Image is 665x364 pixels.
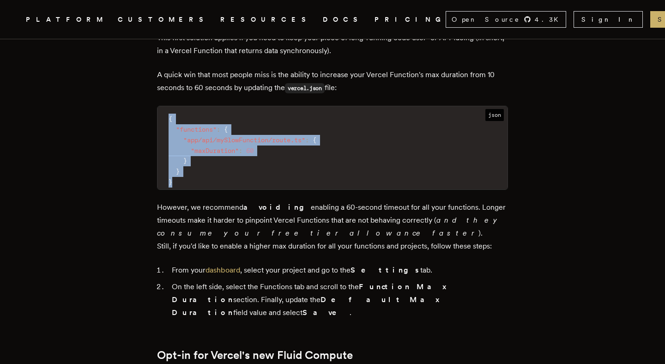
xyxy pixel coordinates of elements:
p: A quick win that most people miss is the ability to increase your Vercel Function's max duration ... [157,68,508,95]
h2: Opt-in for Vercel's new Fluid Compute [157,349,508,362]
strong: Settings [351,266,420,274]
span: "app/api/mySlowFunction/route.ts" [183,136,305,144]
a: Sign In [574,11,643,28]
span: "maxDuration" [191,147,239,154]
span: Open Source [452,15,520,24]
a: dashboard [206,266,240,274]
li: From your , select your project and go to the tab. [169,264,508,277]
span: 60 [246,147,254,154]
span: : [217,126,220,133]
strong: Function Max Duration [172,282,447,304]
span: { [169,115,172,122]
li: On the left side, select the Functions tab and scroll to the section. Finally, update the field v... [169,280,508,319]
span: json [485,109,504,121]
span: 4.3 K [535,15,564,24]
code: vercel.json [285,83,325,93]
span: { [313,136,316,144]
em: and they consume your free tier allowance faster [157,216,504,237]
span: : [239,147,242,154]
button: RESOURCES [220,14,312,25]
span: { [224,126,228,133]
span: : [305,136,309,144]
span: } [169,178,172,186]
span: "functions" [176,126,217,133]
p: This first solution applies if you need to keep your piece of long-running code user- or API-faci... [157,31,508,57]
p: However, we recommend enabling a 60-second timeout for all your functions. Longer timeouts make i... [157,201,508,253]
a: DOCS [323,14,363,25]
strong: avoiding [243,203,311,212]
a: PRICING [375,14,446,25]
span: } [176,168,180,175]
span: } [183,157,187,164]
a: CUSTOMERS [118,14,209,25]
button: PLATFORM [26,14,107,25]
strong: Default Max Duration [172,295,441,317]
strong: Save [302,308,350,317]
